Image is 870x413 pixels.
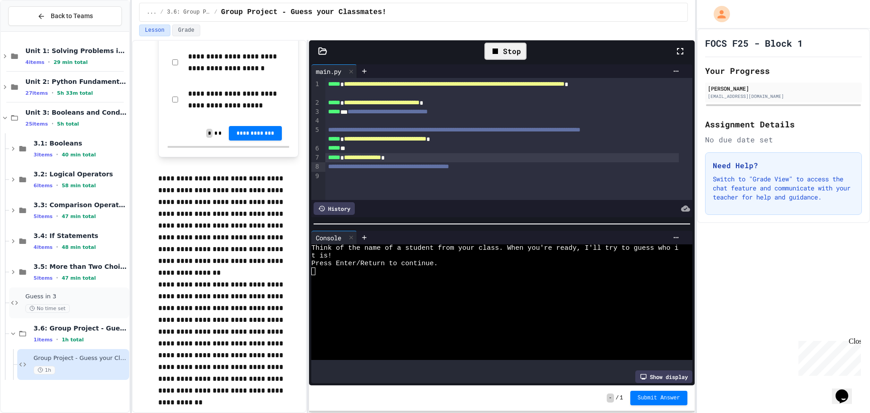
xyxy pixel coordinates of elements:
span: 3.3: Comparison Operators [34,201,127,209]
div: main.py [311,64,357,78]
span: Back to Teams [51,11,93,21]
iframe: chat widget [795,337,861,376]
div: Console [311,231,357,244]
span: • [56,243,58,251]
div: History [314,202,355,215]
span: / [214,9,217,16]
div: 7 [311,153,320,162]
span: 48 min total [62,244,96,250]
span: 1 items [34,337,53,343]
span: - [607,394,614,403]
div: 5 [311,126,320,144]
div: Chat with us now!Close [4,4,63,58]
span: t is! [311,252,332,260]
span: Press Enter/Return to continue. [311,260,438,267]
button: Grade [172,24,200,36]
button: Submit Answer [630,391,687,405]
span: / [160,9,163,16]
span: 3.1: Booleans [34,139,127,147]
span: Group Project - Guess your Classmates! [34,355,127,362]
div: Show display [635,370,692,383]
span: 47 min total [62,275,96,281]
span: 3.4: If Statements [34,232,127,240]
span: • [48,58,50,66]
div: 3 [311,107,320,117]
span: / [616,394,619,402]
span: Unit 1: Solving Problems in Computer Science [25,47,127,55]
span: 25 items [25,121,48,127]
h3: Need Help? [713,160,854,171]
div: [PERSON_NAME] [708,84,859,92]
span: 1 [620,394,623,402]
div: My Account [704,4,732,24]
div: 1 [311,80,320,98]
span: No time set [25,304,70,313]
span: • [56,151,58,158]
span: 47 min total [62,214,96,219]
div: Stop [484,43,527,60]
div: No due date set [705,134,862,145]
span: • [56,274,58,282]
div: 2 [311,98,320,107]
span: 3 items [34,152,53,158]
p: Switch to "Grade View" to access the chat feature and communicate with your teacher for help and ... [713,175,854,202]
span: 5h 33m total [57,90,93,96]
span: Guess in 3 [25,293,127,301]
span: 5 items [34,275,53,281]
span: 27 items [25,90,48,96]
span: 3.6: Group Project - Guess your Classmates! [34,324,127,332]
span: Think of the name of a student from your class. When you're ready, I'll try to guess who i [311,244,678,252]
span: 1h [34,366,55,374]
span: 6 items [34,183,53,189]
span: 29 min total [53,59,87,65]
div: 4 [311,117,320,126]
span: 4 items [25,59,44,65]
h2: Assignment Details [705,118,862,131]
span: Submit Answer [638,394,680,402]
h2: Your Progress [705,64,862,77]
span: 40 min total [62,152,96,158]
span: 3.6: Group Project - Guess your Classmates! [167,9,211,16]
span: • [52,120,53,127]
span: Group Project - Guess your Classmates! [221,7,387,18]
div: 9 [311,172,320,181]
span: 3.2: Logical Operators [34,170,127,178]
span: ... [147,9,157,16]
div: [EMAIL_ADDRESS][DOMAIN_NAME] [708,93,859,100]
div: 8 [311,162,320,171]
h1: FOCS F25 - Block 1 [705,37,803,49]
span: Unit 3: Booleans and Conditionals [25,108,127,117]
span: • [52,89,53,97]
button: Lesson [139,24,170,36]
iframe: chat widget [832,377,861,404]
span: 5h total [57,121,79,127]
button: Back to Teams [8,6,122,26]
span: 58 min total [62,183,96,189]
span: 5 items [34,214,53,219]
span: Unit 2: Python Fundamentals [25,78,127,86]
div: Console [311,233,346,243]
span: 3.5: More than Two Choices [34,262,127,271]
span: • [56,182,58,189]
div: 6 [311,144,320,153]
span: 1h total [62,337,84,343]
span: • [56,336,58,343]
span: 4 items [34,244,53,250]
span: • [56,213,58,220]
div: main.py [311,67,346,76]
